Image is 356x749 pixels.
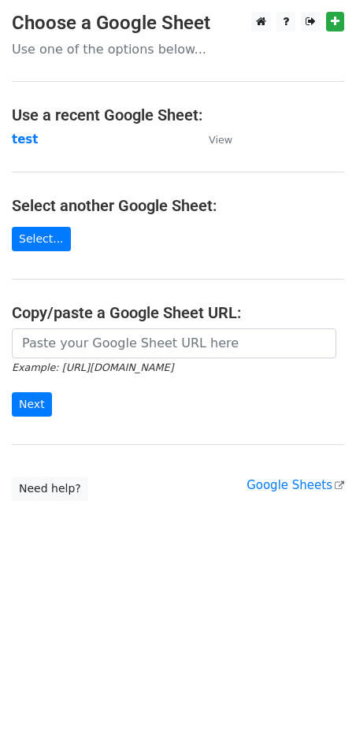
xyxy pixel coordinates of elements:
a: test [12,132,38,146]
a: Google Sheets [247,478,344,492]
h4: Select another Google Sheet: [12,196,344,215]
h4: Use a recent Google Sheet: [12,106,344,124]
h3: Choose a Google Sheet [12,12,344,35]
small: Example: [URL][DOMAIN_NAME] [12,362,173,373]
a: Need help? [12,476,88,501]
input: Next [12,392,52,417]
a: Select... [12,227,71,251]
h4: Copy/paste a Google Sheet URL: [12,303,344,322]
small: View [209,134,232,146]
input: Paste your Google Sheet URL here [12,328,336,358]
p: Use one of the options below... [12,41,344,57]
a: View [193,132,232,146]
